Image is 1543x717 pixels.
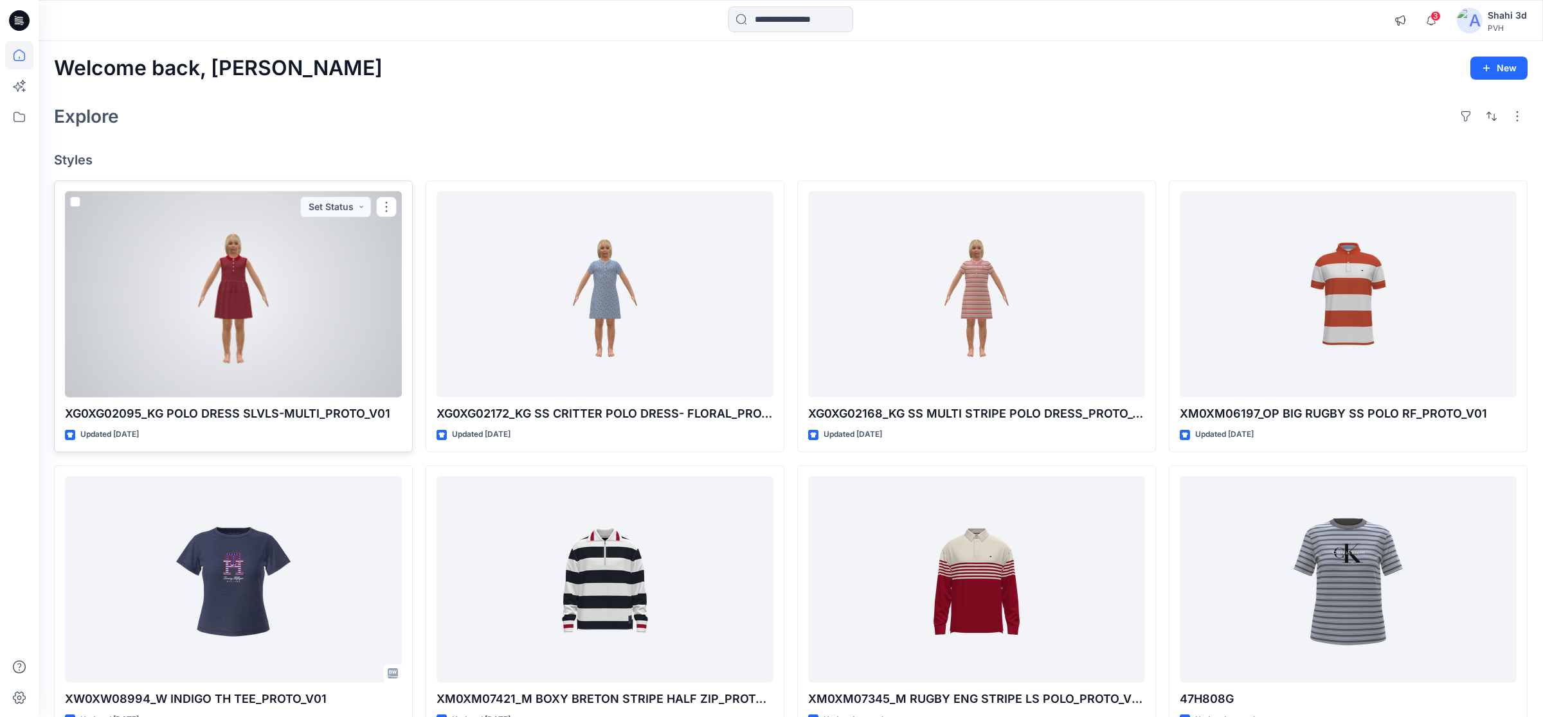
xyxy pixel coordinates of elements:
[65,405,402,423] p: XG0XG02095_KG POLO DRESS SLVLS-MULTI_PROTO_V01
[1180,476,1517,682] a: 47H808G
[1180,405,1517,423] p: XM0XM06197_OP BIG RUGBY SS POLO RF_PROTO_V01
[1488,8,1527,23] div: Shahi 3d
[808,690,1145,708] p: XM0XM07345_M RUGBY ENG STRIPE LS POLO_PROTO_V02
[808,405,1145,423] p: XG0XG02168_KG SS MULTI STRIPE POLO DRESS_PROTO_V01
[65,690,402,708] p: XW0XW08994_W INDIGO TH TEE_PROTO_V01
[437,191,773,398] a: XG0XG02172_KG SS CRITTER POLO DRESS- FLORAL_PROTO_V01
[1180,191,1517,398] a: XM0XM06197_OP BIG RUGBY SS POLO RF_PROTO_V01
[437,690,773,708] p: XM0XM07421_M BOXY BRETON STRIPE HALF ZIP_PROTO_V01
[808,476,1145,682] a: XM0XM07345_M RUGBY ENG STRIPE LS POLO_PROTO_V02
[54,57,383,80] h2: Welcome back, [PERSON_NAME]
[80,428,139,441] p: Updated [DATE]
[1195,428,1254,441] p: Updated [DATE]
[1457,8,1483,33] img: avatar
[452,428,510,441] p: Updated [DATE]
[808,191,1145,398] a: XG0XG02168_KG SS MULTI STRIPE POLO DRESS_PROTO_V01
[824,428,882,441] p: Updated [DATE]
[437,405,773,423] p: XG0XG02172_KG SS CRITTER POLO DRESS- FLORAL_PROTO_V01
[54,106,119,127] h2: Explore
[1180,690,1517,708] p: 47H808G
[65,191,402,398] a: XG0XG02095_KG POLO DRESS SLVLS-MULTI_PROTO_V01
[1488,23,1527,33] div: PVH
[54,152,1528,168] h4: Styles
[65,476,402,682] a: XW0XW08994_W INDIGO TH TEE_PROTO_V01
[437,476,773,682] a: XM0XM07421_M BOXY BRETON STRIPE HALF ZIP_PROTO_V01
[1470,57,1528,80] button: New
[1430,11,1441,21] span: 3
